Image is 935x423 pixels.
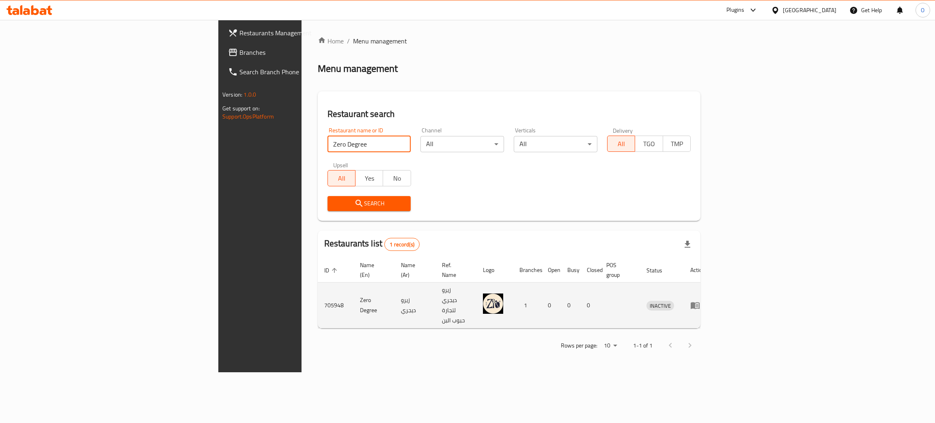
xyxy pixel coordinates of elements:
span: Menu management [353,36,407,46]
button: All [327,170,355,186]
th: Open [541,258,561,283]
td: 0 [561,283,580,328]
span: Yes [359,173,380,184]
button: TMP [663,136,691,152]
h2: Restaurant search [327,108,691,120]
span: Ref. Name [442,260,467,280]
div: Export file [678,235,697,254]
td: 0 [580,283,600,328]
div: All [514,136,597,152]
div: All [420,136,504,152]
span: 1 record(s) [385,241,419,248]
a: Branches [222,43,375,62]
nav: breadcrumb [318,36,700,46]
span: POS group [606,260,630,280]
span: Search [334,199,405,209]
div: Rows per page: [601,340,620,352]
span: Version: [222,89,242,100]
span: 1.0.0 [243,89,256,100]
span: All [331,173,352,184]
span: Search Branch Phone [239,67,368,77]
a: Restaurants Management [222,23,375,43]
span: INACTIVE [646,301,674,311]
h2: Menu management [318,62,398,75]
span: ID [324,265,340,275]
span: O [921,6,924,15]
th: Action [684,258,712,283]
th: Closed [580,258,600,283]
input: Search for restaurant name or ID.. [327,136,411,152]
th: Busy [561,258,580,283]
span: Status [646,265,673,275]
span: Restaurants Management [239,28,368,38]
div: Plugins [726,5,744,15]
label: Upsell [333,162,348,168]
td: زيرو ديجري [394,283,435,328]
div: Total records count [384,238,420,251]
span: Branches [239,47,368,57]
button: All [607,136,635,152]
div: [GEOGRAPHIC_DATA] [783,6,836,15]
td: 1 [513,283,541,328]
label: Delivery [613,127,633,133]
p: Rows per page: [561,341,597,351]
button: TGO [635,136,663,152]
button: Yes [355,170,383,186]
table: enhanced table [318,258,712,328]
td: زيرو ديجري لتجارة حبوب البن [435,283,476,328]
span: TGO [638,138,659,150]
a: Search Branch Phone [222,62,375,82]
button: No [383,170,411,186]
span: Get support on: [222,103,260,114]
span: TMP [666,138,687,150]
a: Support.OpsPlatform [222,111,274,122]
span: All [611,138,632,150]
td: 0 [541,283,561,328]
th: Logo [476,258,513,283]
img: Zero Degree [483,294,503,314]
span: Name (En) [360,260,385,280]
span: No [386,173,407,184]
th: Branches [513,258,541,283]
p: 1-1 of 1 [633,341,653,351]
h2: Restaurants list [324,237,420,251]
button: Search [327,196,411,211]
span: Name (Ar) [401,260,426,280]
